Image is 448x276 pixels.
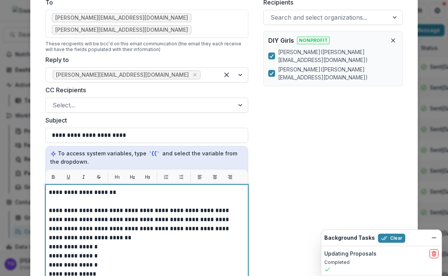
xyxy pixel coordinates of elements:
span: Nonprofit [297,37,330,44]
span: [PERSON_NAME][EMAIL_ADDRESS][DOMAIN_NAME] [55,27,188,33]
p: [PERSON_NAME] ( [PERSON_NAME][EMAIL_ADDRESS][DOMAIN_NAME] ) [278,65,398,81]
button: Align center [209,171,221,183]
div: Clear selected options [221,69,233,81]
span: [PERSON_NAME][EMAIL_ADDRESS][DOMAIN_NAME] [55,15,188,21]
button: List [175,171,187,183]
button: Remove organization [389,36,398,45]
button: Italic [78,171,90,183]
button: Align right [224,171,236,183]
button: Clear [378,234,405,243]
button: Bold [47,171,59,183]
p: DIY Girls [268,36,294,45]
button: List [160,171,172,183]
button: Align left [194,171,206,183]
button: H1 [111,171,123,183]
div: Remove theresa@sweetgeeksfoundation.org [191,71,199,79]
button: Dismiss [429,233,439,242]
label: Subject [45,116,244,125]
h2: Background Tasks [324,235,375,241]
div: These recipients will be bcc'd on this email communication (the email they each receive will have... [45,41,248,52]
label: Reply to [45,55,244,64]
button: Underline [62,171,75,183]
p: To access system variables, type and select the variable from the dropdown. [50,149,243,166]
span: [PERSON_NAME][EMAIL_ADDRESS][DOMAIN_NAME] [56,72,189,78]
h2: Updating Proposals [324,251,376,257]
button: H2 [126,171,138,183]
code: `{{` [148,150,161,158]
button: Strikethrough [93,171,105,183]
button: H3 [142,171,154,183]
label: CC Recipients [45,85,244,95]
p: Completed [324,259,439,266]
button: delete [429,249,439,258]
p: [PERSON_NAME] ( [PERSON_NAME][EMAIL_ADDRESS][DOMAIN_NAME] ) [278,48,398,64]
